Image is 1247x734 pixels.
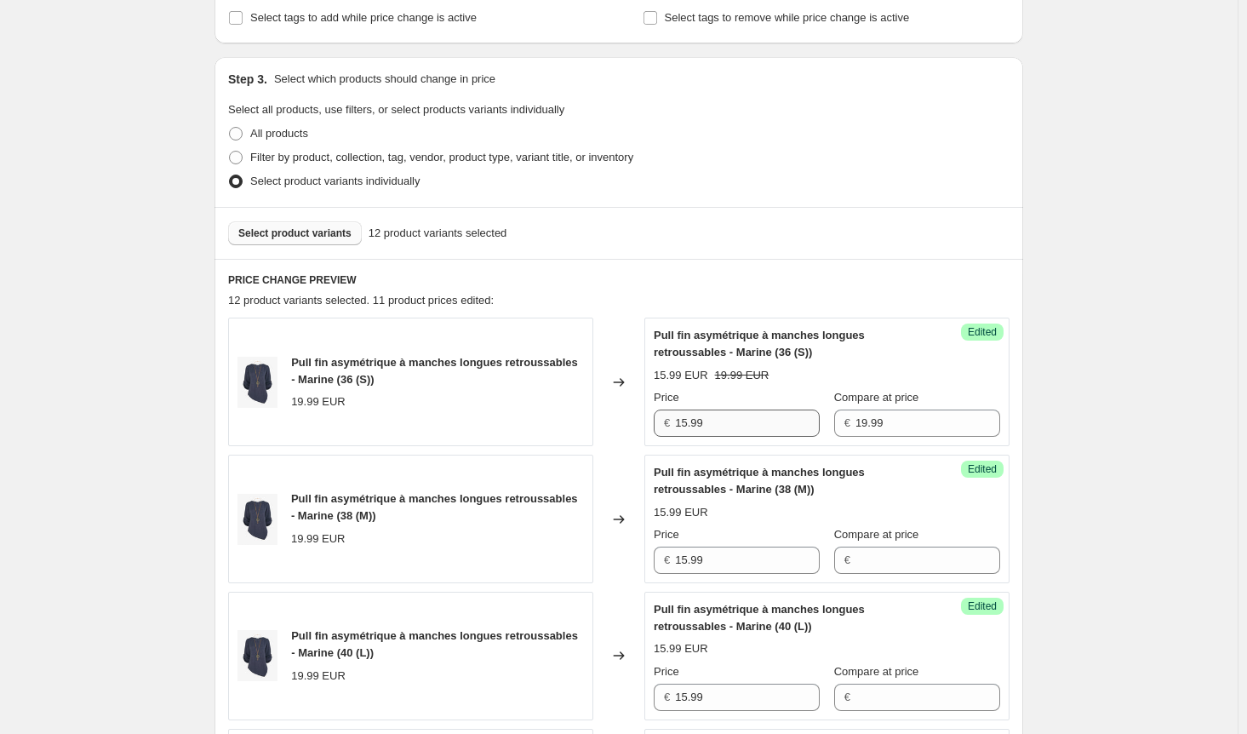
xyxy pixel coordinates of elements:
span: Compare at price [834,665,919,678]
span: Price [654,391,679,404]
p: Select which products should change in price [274,71,495,88]
img: JOA-5472-1_80x.jpg [237,357,277,408]
span: Edited [968,599,997,613]
span: Edited [968,325,997,339]
span: € [664,416,670,429]
span: € [664,553,670,566]
span: Select product variants individually [250,175,420,187]
span: Edited [968,462,997,476]
div: 19.99 EUR [291,393,346,410]
span: Pull fin asymétrique à manches longues retroussables - Marine (38 (M)) [291,492,578,522]
span: Select all products, use filters, or select products variants individually [228,103,564,116]
h2: Step 3. [228,71,267,88]
strike: 19.99 EUR [715,367,769,384]
span: Price [654,665,679,678]
span: Select tags to remove while price change is active [665,11,910,24]
span: Pull fin asymétrique à manches longues retroussables - Marine (36 (S)) [654,329,865,358]
span: Filter by product, collection, tag, vendor, product type, variant title, or inventory [250,151,633,163]
span: Compare at price [834,528,919,541]
span: 12 product variants selected. 11 product prices edited: [228,294,494,307]
span: 12 product variants selected [369,225,507,242]
div: 19.99 EUR [291,530,346,548]
div: 15.99 EUR [654,504,708,521]
span: € [844,691,850,703]
span: Compare at price [834,391,919,404]
div: 19.99 EUR [291,668,346,685]
span: Price [654,528,679,541]
span: € [664,691,670,703]
img: JOA-5472-1_80x.jpg [237,494,277,545]
span: Pull fin asymétrique à manches longues retroussables - Marine (40 (L)) [654,603,865,633]
div: 15.99 EUR [654,367,708,384]
span: Pull fin asymétrique à manches longues retroussables - Marine (40 (L)) [291,629,578,659]
span: € [844,553,850,566]
h6: PRICE CHANGE PREVIEW [228,273,1010,287]
span: All products [250,127,308,140]
span: € [844,416,850,429]
span: Select product variants [238,227,352,240]
button: Select product variants [228,221,362,245]
div: 15.99 EUR [654,640,708,657]
span: Select tags to add while price change is active [250,11,477,24]
img: JOA-5472-1_80x.jpg [237,630,277,681]
span: Pull fin asymétrique à manches longues retroussables - Marine (38 (M)) [654,466,865,496]
span: Pull fin asymétrique à manches longues retroussables - Marine (36 (S)) [291,356,578,386]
